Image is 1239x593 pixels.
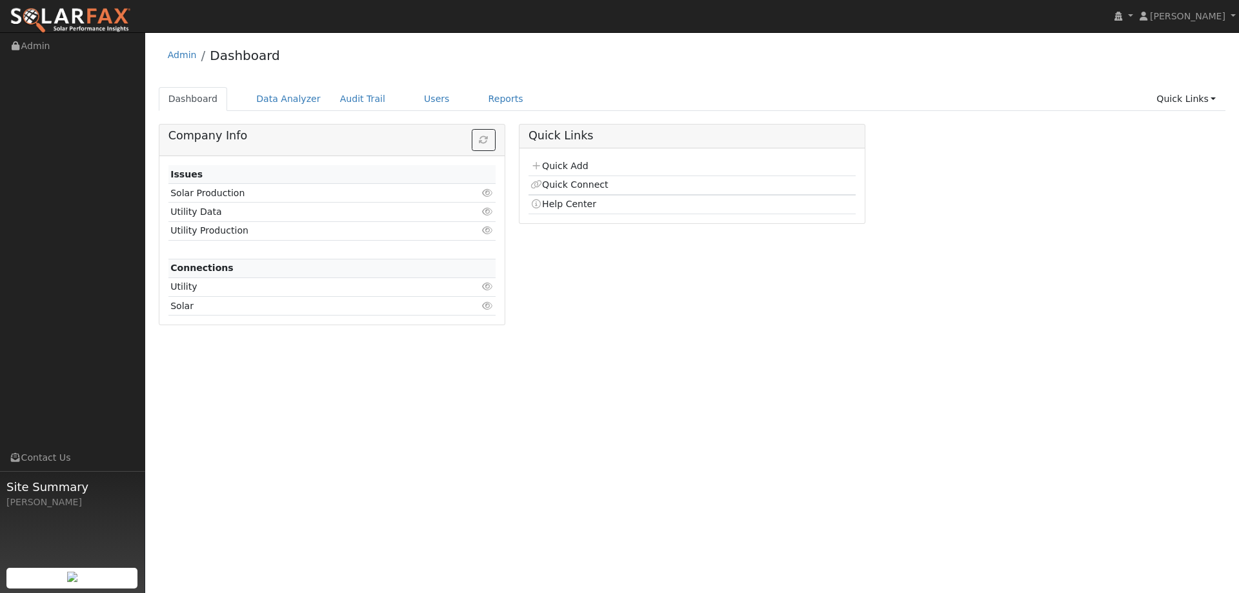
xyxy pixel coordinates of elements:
strong: Connections [170,263,234,273]
a: Quick Add [530,161,588,171]
a: Users [414,87,459,111]
span: Site Summary [6,478,138,496]
img: SolarFax [10,7,131,34]
a: Data Analyzer [247,87,330,111]
i: Click to view [482,301,494,310]
div: [PERSON_NAME] [6,496,138,509]
i: Click to view [482,188,494,197]
a: Quick Connect [530,179,608,190]
strong: Issues [170,169,203,179]
a: Quick Links [1147,87,1225,111]
a: Help Center [530,199,596,209]
a: Reports [479,87,533,111]
td: Solar Production [168,184,443,203]
h5: Quick Links [529,129,856,143]
a: Dashboard [159,87,228,111]
span: [PERSON_NAME] [1150,11,1225,21]
i: Click to view [482,282,494,291]
td: Solar [168,297,443,316]
img: retrieve [67,572,77,582]
i: Click to view [482,207,494,216]
h5: Company Info [168,129,496,143]
td: Utility [168,277,443,296]
i: Click to view [482,226,494,235]
a: Audit Trail [330,87,395,111]
a: Dashboard [210,48,280,63]
td: Utility Data [168,203,443,221]
a: Admin [168,50,197,60]
td: Utility Production [168,221,443,240]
